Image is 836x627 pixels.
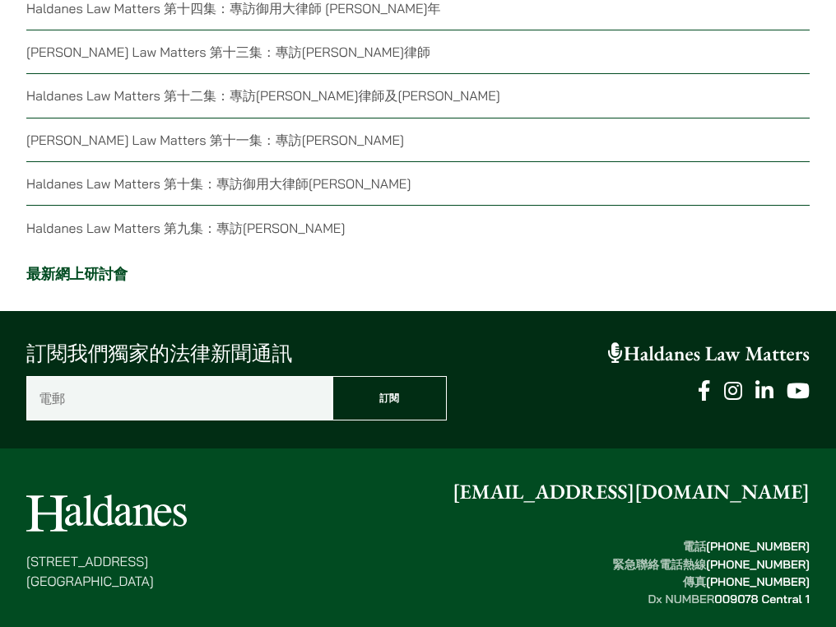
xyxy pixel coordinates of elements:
[26,339,447,369] p: 訂閱我們獨家的法律新聞通訊
[26,87,500,104] a: Haldanes Law Matters 第十二集：專訪[PERSON_NAME]律師及[PERSON_NAME]
[608,341,810,367] a: Haldanes Law Matters
[26,44,430,60] a: [PERSON_NAME] Law Matters 第十三集：專訪[PERSON_NAME]律師
[453,479,810,505] a: [EMAIL_ADDRESS][DOMAIN_NAME]
[706,574,810,589] mark: [PHONE_NUMBER]
[26,175,411,192] a: Haldanes Law Matters 第十集：專訪御用大律師[PERSON_NAME]
[714,592,810,606] mark: 009078 Central 1
[612,539,810,606] strong: 電話 緊急聯絡電話熱線 傳真 Dx NUMBER
[26,220,345,236] a: Haldanes Law Matters 第九集：專訪[PERSON_NAME]
[26,551,187,591] p: [STREET_ADDRESS] [GEOGRAPHIC_DATA]
[332,376,447,420] input: 訂閱
[26,266,810,283] h3: 最新網上研討會
[26,495,187,532] img: Logo of Haldanes
[26,376,332,420] input: 電郵
[706,557,810,572] mark: [PHONE_NUMBER]
[706,539,810,554] mark: [PHONE_NUMBER]
[26,132,404,148] a: [PERSON_NAME] Law Matters 第十一集：專訪[PERSON_NAME]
